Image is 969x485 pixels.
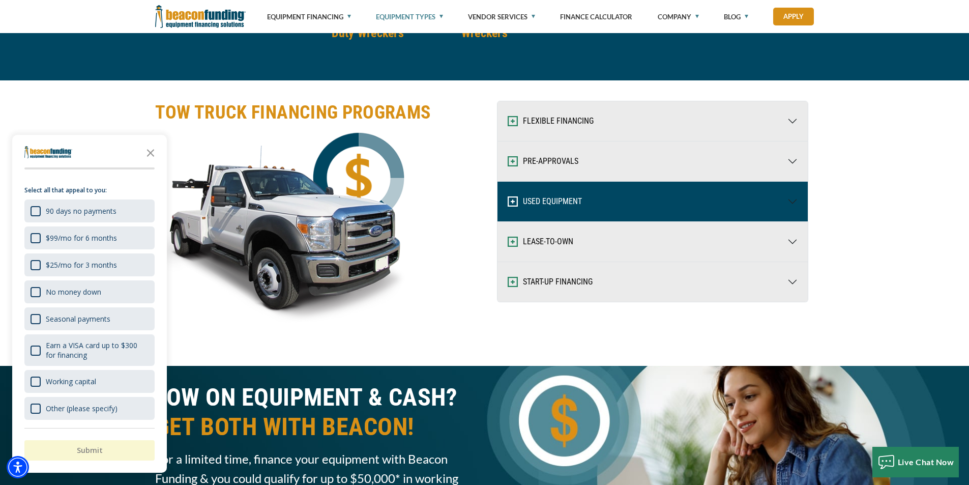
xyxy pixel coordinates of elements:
[155,132,409,335] img: Tow Truck
[46,233,117,243] div: $99/mo for 6 months
[497,262,808,302] button: START-UP FINANCING
[508,116,518,126] img: Expand and Collapse Icon
[24,370,155,393] div: Working capital
[12,135,167,473] div: Survey
[140,142,161,162] button: Close the survey
[7,456,29,478] div: Accessibility Menu
[24,199,155,222] div: 90 days no payments
[24,307,155,330] div: Seasonal payments
[46,340,149,360] div: Earn a VISA card up to $300 for financing
[46,404,118,413] div: Other (please specify)
[46,377,96,386] div: Working capital
[773,8,814,25] a: Apply
[508,196,518,207] img: Expand and Collapse Icon
[508,277,518,287] img: Expand and Collapse Icon
[24,280,155,303] div: No money down
[24,146,72,158] img: Company logo
[155,101,479,124] h2: TOW TRUCK FINANCING PROGRAMS
[24,185,155,195] p: Select all that appeal to you:
[24,334,155,366] div: Earn a VISA card up to $300 for financing
[155,412,479,442] span: GET BOTH WITH BEACON!
[497,141,808,181] button: PRE-APPROVALS
[508,156,518,166] img: Expand and Collapse Icon
[497,182,808,221] button: USED EQUIPMENT
[46,314,110,324] div: Seasonal payments
[46,206,116,216] div: 90 days no payments
[46,260,117,270] div: $25/mo for 3 months
[24,397,155,420] div: Other (please specify)
[872,447,959,477] button: Live Chat Now
[24,226,155,249] div: $99/mo for 6 months
[24,440,155,461] button: Submit
[898,457,954,467] span: Live Chat Now
[155,383,479,442] h1: LOW ON EQUIPMENT & CASH?
[508,237,518,247] img: Expand and Collapse Icon
[497,101,808,141] button: FLEXIBLE FINANCING
[24,253,155,276] div: $25/mo for 3 months
[497,222,808,262] button: LEASE-TO-OWN
[46,287,101,297] div: No money down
